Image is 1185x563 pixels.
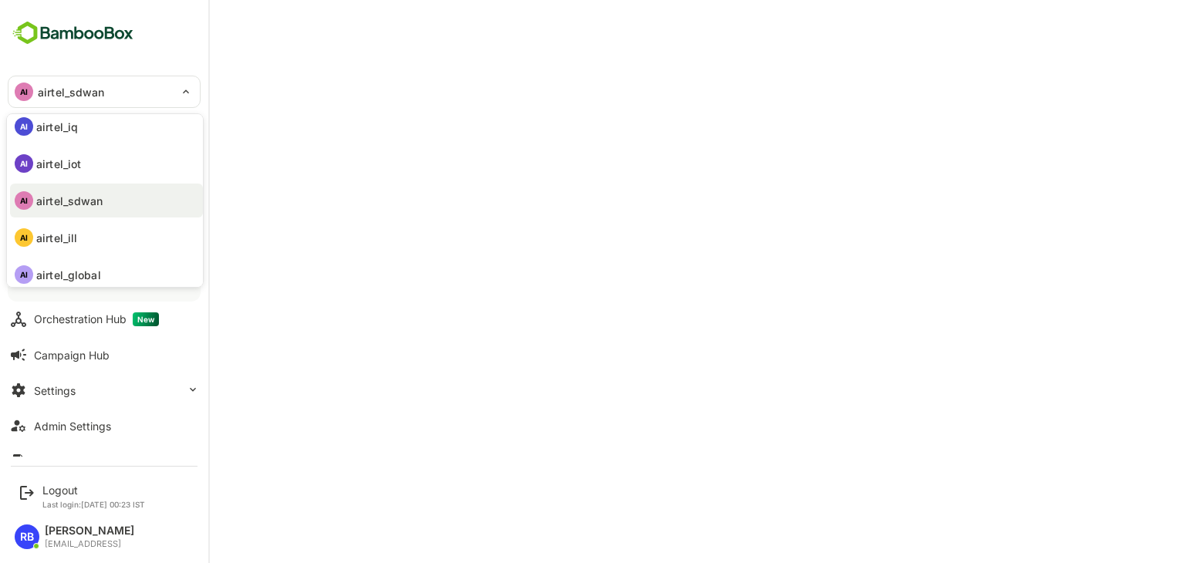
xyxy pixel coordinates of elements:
div: AI [15,191,33,210]
div: AI [15,228,33,247]
div: AI [15,154,33,173]
p: airtel_iot [36,156,81,172]
div: AI [15,117,33,136]
div: AI [15,265,33,284]
p: airtel_iq [36,119,78,135]
p: airtel_ill [36,230,77,246]
p: airtel_global [36,267,101,283]
p: airtel_sdwan [36,193,103,209]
